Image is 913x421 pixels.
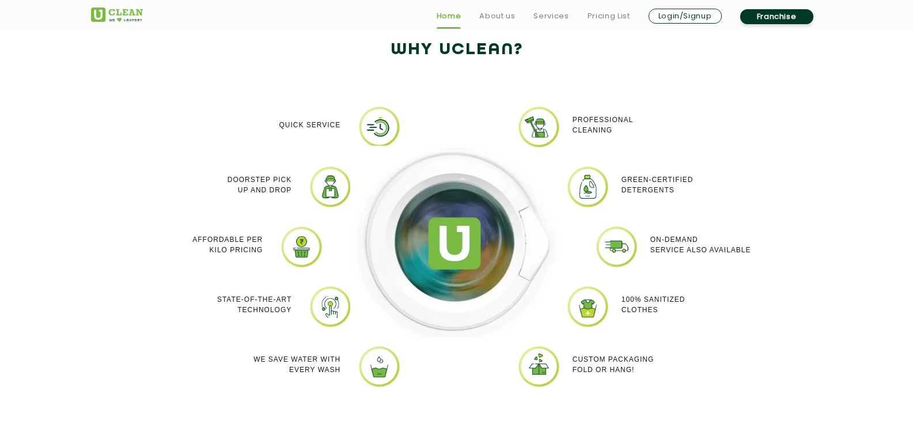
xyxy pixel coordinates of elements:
p: 100% Sanitized Clothes [622,294,685,315]
a: Login/Signup [649,9,722,24]
a: Franchise [740,9,813,24]
img: Online dry cleaning services [309,165,352,208]
p: Affordable per kilo pricing [192,234,263,255]
p: Quick Service [279,120,340,130]
p: Green-Certified Detergents [622,175,694,195]
img: Laundry shop near me [309,285,352,328]
img: PROFESSIONAL_CLEANING_11zon.webp [517,105,560,149]
a: Pricing List [588,9,630,23]
img: Uclean laundry [566,285,609,328]
h2: Why Uclean? [91,36,823,64]
a: About us [479,9,515,23]
p: Doorstep Pick up and Drop [228,175,291,195]
img: Dry cleaners near me [350,146,563,337]
img: uclean dry cleaner [517,345,560,388]
a: Services [533,9,569,23]
img: Laundry [595,225,638,268]
img: UClean Laundry and Dry Cleaning [91,7,143,22]
p: We Save Water with every wash [253,354,340,375]
img: laundry pick and drop services [280,225,323,268]
p: Professional cleaning [573,115,633,135]
p: State-of-the-art Technology [217,294,291,315]
p: Custom packaging Fold or Hang! [573,354,654,375]
p: On-demand service also available [650,234,751,255]
img: laundry near me [566,165,609,208]
a: Home [437,9,461,23]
